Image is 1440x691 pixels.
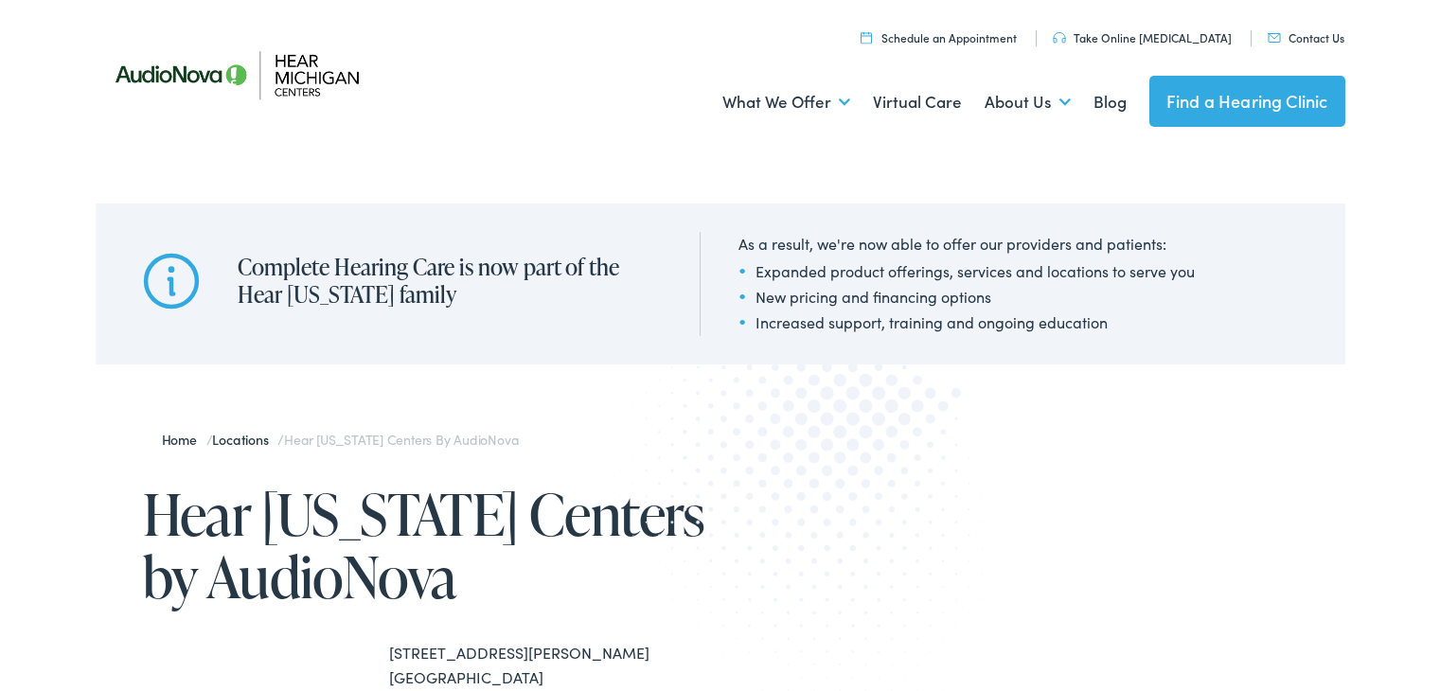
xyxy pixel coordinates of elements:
img: utility icon [861,31,872,44]
a: Find a Hearing Clinic [1149,76,1345,127]
a: Contact Us [1268,29,1344,45]
a: Schedule an Appointment [861,29,1017,45]
a: Blog [1093,67,1127,137]
a: What We Offer [722,67,850,137]
li: Increased support, training and ongoing education [738,310,1195,333]
a: Locations [212,430,277,449]
a: Take Online [MEDICAL_DATA] [1053,29,1232,45]
img: utility icon [1268,33,1281,43]
span: / / [162,430,519,449]
div: As a result, we're now able to offer our providers and patients: [738,232,1195,255]
a: About Us [985,67,1071,137]
img: utility icon [1053,32,1066,44]
li: Expanded product offerings, services and locations to serve you [738,259,1195,282]
h1: Hear [US_STATE] Centers by AudioNova [143,483,720,608]
a: Home [162,430,206,449]
div: [STREET_ADDRESS][PERSON_NAME] [GEOGRAPHIC_DATA] [389,641,720,689]
a: Virtual Care [873,67,962,137]
h2: Complete Hearing Care is now part of the Hear [US_STATE] family [238,254,662,309]
span: Hear [US_STATE] Centers by AudioNova [284,430,518,449]
li: New pricing and financing options [738,285,1195,308]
